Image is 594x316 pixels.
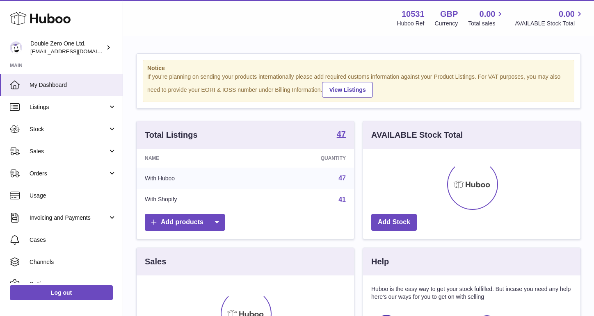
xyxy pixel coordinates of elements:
div: Currency [435,20,458,27]
span: My Dashboard [30,81,117,89]
th: Name [137,149,254,168]
h3: Sales [145,256,166,267]
a: View Listings [322,82,372,98]
span: [EMAIL_ADDRESS][DOMAIN_NAME] [30,48,121,55]
a: 41 [338,196,346,203]
strong: 47 [337,130,346,138]
a: Add Stock [371,214,417,231]
span: 0.00 [480,9,496,20]
td: With Huboo [137,168,254,189]
span: Settings [30,280,117,288]
h3: AVAILABLE Stock Total [371,130,463,141]
strong: 10531 [402,9,425,20]
span: Stock [30,125,108,133]
p: Huboo is the easy way to get your stock fulfilled. But incase you need any help here's our ways f... [371,285,572,301]
a: 0.00 Total sales [468,9,505,27]
img: hello@001skincare.com [10,41,22,54]
a: 47 [337,130,346,140]
div: Double Zero One Ltd. [30,40,104,55]
a: Log out [10,285,113,300]
div: If you're planning on sending your products internationally please add required customs informati... [147,73,570,98]
a: 47 [338,175,346,182]
span: Cases [30,236,117,244]
h3: Help [371,256,389,267]
a: 0.00 AVAILABLE Stock Total [515,9,584,27]
span: Orders [30,170,108,177]
span: AVAILABLE Stock Total [515,20,584,27]
span: 0.00 [559,9,575,20]
a: Add products [145,214,225,231]
span: Listings [30,103,108,111]
th: Quantity [254,149,354,168]
strong: GBP [440,9,458,20]
span: Total sales [468,20,505,27]
span: Invoicing and Payments [30,214,108,222]
h3: Total Listings [145,130,198,141]
td: With Shopify [137,189,254,210]
div: Huboo Ref [397,20,425,27]
span: Sales [30,148,108,155]
span: Channels [30,258,117,266]
span: Usage [30,192,117,200]
strong: Notice [147,64,570,72]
